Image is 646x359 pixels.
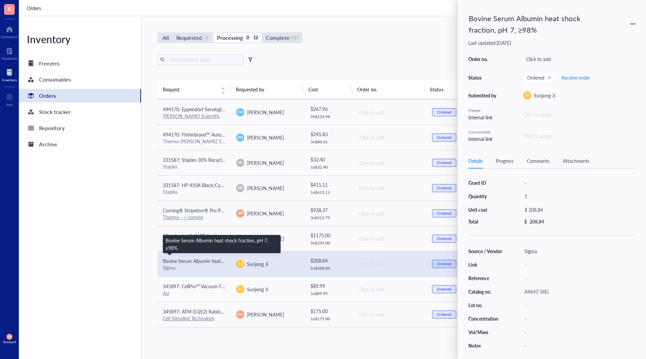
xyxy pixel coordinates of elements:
[522,205,633,214] div: $ 208.84
[468,248,503,254] div: Source / Vendor
[359,109,421,116] div: Click to add
[19,32,141,46] div: Inventory
[163,283,325,290] span: 345897: CellPro™ Vacuum Filtration Flasks PES Membrane, 12/Case - 250 mL
[522,300,635,310] div: -
[522,191,635,201] div: 1
[437,185,452,191] div: Ordered
[168,55,241,65] input: Find orders in table
[352,80,425,99] th: Order no.
[468,114,499,121] div: Internal link
[8,335,11,338] span: AP
[530,218,544,225] div: 208.84
[311,164,348,170] div: 1 x $ 32.40
[311,181,348,188] div: $ 415.11
[163,156,410,163] span: 331587: Staples 30% Recycled 8.5" x 11" (US letter) Copy Paper, 20 lbs., 92 Brightness, 5000/Cart...
[163,315,214,322] a: Cell Signaling Technology
[27,4,42,12] a: Orders
[247,185,284,191] span: [PERSON_NAME]
[2,67,17,82] a: Inventory
[311,266,348,271] div: 1 x $ 208.84
[2,46,17,60] a: Notebook
[437,211,452,216] div: Ordered
[163,106,500,113] span: 494170: Eppendorf Serological Pipets, sterile, free of detectable pyrogens, DNA, RNase and DNase....
[39,75,71,84] div: Consumables
[359,260,421,268] div: Click to add
[468,218,503,225] div: Total
[563,157,589,164] div: Attachments
[238,135,243,140] span: KW
[247,134,284,141] span: [PERSON_NAME]
[6,102,13,107] div: Add
[311,232,348,239] div: $ 1175.00
[468,262,503,268] div: Link
[19,138,141,151] a: Archive
[527,157,549,164] div: Comments
[353,276,427,302] td: Click to add
[1,24,18,39] a: Dashboard
[437,236,452,241] div: Ordered
[238,185,243,190] span: MC
[523,111,635,118] div: Click to assign
[163,131,279,138] span: 494170: Fisherbrand™ Autoclavable Waste Bags - Large
[157,32,302,43] div: segmented control
[19,73,141,86] a: Consumables
[468,129,499,135] div: Consumable
[437,110,452,115] div: Ordered
[19,121,141,135] a: Repository
[163,138,225,144] div: Thermo [PERSON_NAME] Scientific
[425,80,473,99] th: Status
[311,282,348,290] div: $ 89.99
[39,140,58,149] div: Archive
[468,193,503,199] div: Quantity
[8,4,11,13] span: K
[3,340,16,344] div: Account
[311,307,348,315] div: $ 175.00
[468,157,482,164] div: Details
[468,92,499,98] div: Submitted by
[157,80,230,99] th: Request
[468,135,499,143] div: Internal link
[353,99,427,125] td: Click to add
[562,75,590,80] span: Receive order
[353,302,427,327] td: Click to add
[527,74,550,81] span: Ordered
[163,86,217,93] span: Request
[247,109,284,116] span: [PERSON_NAME]
[163,265,225,271] div: Sigma
[163,290,169,296] a: Asi
[163,113,220,119] a: [PERSON_NAME] Scientific
[163,308,233,315] span: 345897: ATM (D2E2) Rabbit mAb
[468,74,499,81] div: Status
[525,92,529,98] span: SJ
[468,329,503,335] div: Vol/Mass
[2,78,17,82] div: Inventory
[468,302,503,308] div: Lot no.
[245,35,251,41] div: 0
[19,57,141,70] a: Freezers
[468,40,635,46] div: Last updated: [DATE]
[247,210,284,217] span: [PERSON_NAME]
[1,35,18,39] div: Dashboard
[253,35,258,41] div: 12
[311,257,348,264] div: $ 208.84
[522,341,635,350] div: -
[163,258,279,264] span: Bovine Serum Albumin heat shock fraction, pH 7, ≥98%
[238,160,243,165] span: MC
[353,251,427,276] td: Click to add
[522,327,635,337] div: -
[247,261,268,267] span: Sunjong Ji
[353,150,427,175] td: Click to add
[247,159,284,166] span: [PERSON_NAME]
[163,182,325,188] span: 331587: HP 410A Black/Cyan/Magenta/Yellow Standard Yield Toner Cartridge
[437,160,452,166] div: Ordered
[163,163,225,170] div: Staples
[534,92,555,99] span: Sunjong Ji
[39,91,56,100] div: Orders
[163,189,225,195] div: Staples
[359,159,421,167] div: Click to add
[353,226,427,251] td: Click to add
[353,125,427,150] td: Click to add
[311,240,348,246] div: 5 x $ 235.00
[247,311,284,318] span: [PERSON_NAME]
[468,207,503,213] div: Unit cost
